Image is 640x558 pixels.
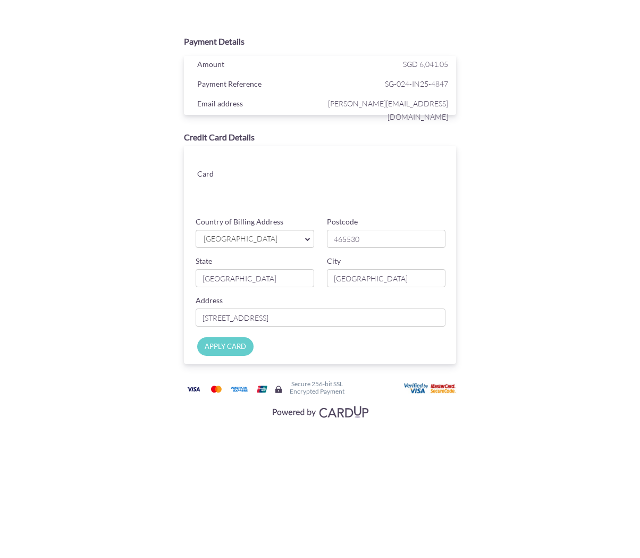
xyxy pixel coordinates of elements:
[264,156,447,176] iframe: Secure card number input frame
[196,216,283,227] label: Country of Billing Address
[251,382,273,396] img: Union Pay
[327,216,358,227] label: Postcode
[206,382,227,396] img: Mastercard
[196,230,314,248] a: [GEOGRAPHIC_DATA]
[196,256,212,266] label: State
[189,167,256,183] div: Card
[356,180,446,199] iframe: Secure card security code input frame
[274,385,283,394] img: Secure lock
[189,97,323,113] div: Email address
[267,402,373,421] img: Visa, Mastercard
[327,256,341,266] label: City
[290,380,344,394] h6: Secure 256-bit SSL Encrypted Payment
[196,295,223,306] label: Address
[404,383,457,395] img: User card
[184,131,456,144] div: Credit Card Details
[189,57,323,73] div: Amount
[189,77,323,93] div: Payment Reference
[403,60,448,69] span: SGD 6,041.05
[197,337,254,356] input: APPLY CARD
[264,180,355,199] iframe: Secure card expiration date input frame
[203,234,297,245] span: [GEOGRAPHIC_DATA]
[183,382,204,396] img: Visa
[184,36,456,48] div: Payment Details
[323,97,448,123] span: [PERSON_NAME][EMAIL_ADDRESS][DOMAIN_NAME]
[323,77,448,90] span: SG-024-IN25-4847
[229,382,250,396] img: American Express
